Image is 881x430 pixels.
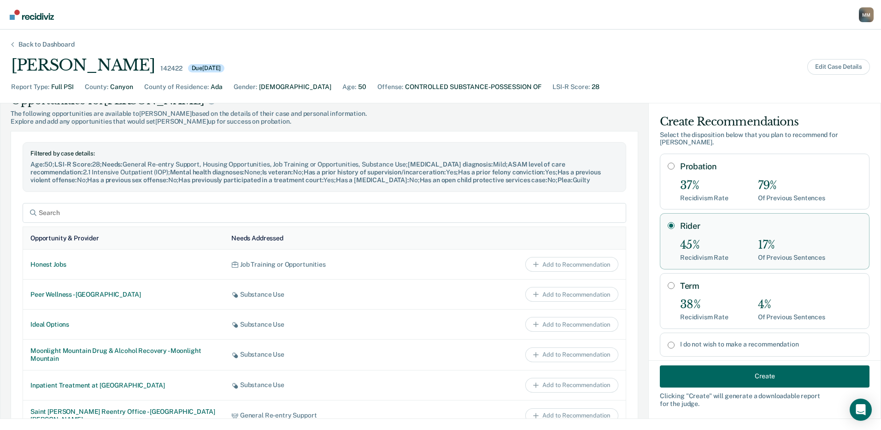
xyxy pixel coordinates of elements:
div: Age : [342,82,356,92]
div: Recidivism Rate [680,254,728,262]
span: Has a prior felony conviction : [458,168,545,176]
div: 79% [758,179,825,192]
span: Has a previous sex offense : [87,176,168,184]
div: Peer Wellness - [GEOGRAPHIC_DATA] [30,291,217,299]
button: Add to Recommendation [525,257,618,272]
span: Explore and add any opportunities that would set [PERSON_NAME] up for success on probation. [11,118,638,125]
button: Add to Recommendation [525,378,618,393]
div: 142422 [160,65,182,72]
span: LSI-R Score : [54,161,92,168]
label: Rider [680,221,862,231]
span: Needs : [102,161,123,168]
div: Recidivism Rate [680,313,728,321]
div: Create Recommendations [660,114,869,129]
img: Recidiviz [10,10,54,20]
div: Saint [PERSON_NAME] Reentry Office - [GEOGRAPHIC_DATA][PERSON_NAME] [30,408,217,424]
span: Plea : [558,176,572,184]
button: Add to Recommendation [525,408,618,423]
div: Canyon [110,82,133,92]
span: Has a previous violent offense : [30,168,601,184]
div: M M [859,7,874,22]
div: Filtered by case details: [30,150,618,157]
div: 28 [592,82,599,92]
div: Back to Dashboard [7,41,86,48]
label: I do not wish to make a recommendation [680,340,862,348]
span: Age : [30,161,44,168]
span: Has a [MEDICAL_DATA] : [336,176,409,184]
span: ASAM level of care recommendation : [30,161,565,176]
span: Has an open child protective services case : [420,176,547,184]
div: Of Previous Sentences [758,194,825,202]
span: Has previously participated in a treatment court : [178,176,323,184]
div: Opportunity & Provider [30,234,99,242]
div: Ada [211,82,223,92]
div: Inpatient Treatment at [GEOGRAPHIC_DATA] [30,382,217,389]
div: Substance Use [231,291,417,299]
div: 50 ; 28 ; General Re-entry Support, Housing Opportunities, Job Training or Opportunities, Substan... [30,161,618,184]
div: County of Residence : [144,82,209,92]
div: Moonlight Mountain Drug & Alcohol Recovery - Moonlight Mountain [30,347,217,363]
div: Recidivism Rate [680,194,728,202]
span: Has a prior history of supervision/incarceration : [304,168,446,176]
div: Of Previous Sentences [758,313,825,321]
div: Of Previous Sentences [758,254,825,262]
label: Term [680,281,862,291]
button: Create [660,365,869,387]
div: Substance Use [231,351,417,358]
div: Select the disposition below that you plan to recommend for [PERSON_NAME] . [660,131,869,147]
div: 38% [680,298,728,311]
span: The following opportunities are available to [PERSON_NAME] based on the details of their case and... [11,110,638,118]
div: [PERSON_NAME] [11,56,155,75]
div: LSI-R Score : [552,82,590,92]
div: [DEMOGRAPHIC_DATA] [259,82,331,92]
div: Open Intercom Messenger [850,399,872,421]
div: CONTROLLED SUBSTANCE-POSSESSION OF [405,82,541,92]
div: 45% [680,239,728,252]
div: Substance Use [231,321,417,328]
span: Mental health diagnoses : [170,168,245,176]
div: Gender : [234,82,257,92]
button: Profile dropdown button [859,7,874,22]
span: Is veteran : [262,168,293,176]
span: [MEDICAL_DATA] diagnosis : [408,161,493,168]
div: 17% [758,239,825,252]
div: Full PSI [51,82,74,92]
div: Job Training or Opportunities [231,261,417,269]
button: Add to Recommendation [525,287,618,302]
div: Substance Use [231,381,417,389]
div: Needs Addressed [231,234,283,242]
div: Due [DATE] [188,64,225,72]
div: County : [85,82,108,92]
label: Probation [680,161,862,172]
div: Report Type : [11,82,49,92]
div: Clicking " Create " will generate a downloadable report for the judge. [660,392,869,407]
div: General Re-entry Support [231,412,417,419]
div: 37% [680,179,728,192]
button: Edit Case Details [807,59,870,75]
button: Add to Recommendation [525,347,618,362]
div: 4% [758,298,825,311]
input: Search [23,203,626,223]
div: Offense : [377,82,403,92]
div: Honest Jobs [30,261,217,269]
div: Ideal Options [30,321,217,328]
button: Add to Recommendation [525,317,618,332]
div: 50 [358,82,366,92]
